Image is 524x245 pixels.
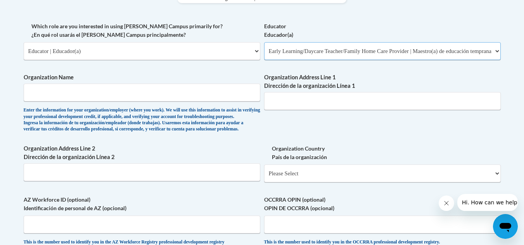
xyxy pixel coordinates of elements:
input: Metadata input [24,84,260,101]
label: Organization Address Line 1 Dirección de la organización Línea 1 [264,73,501,90]
input: Metadata input [24,163,260,181]
input: Metadata input [264,92,501,110]
label: Organization Address Line 2 Dirección de la organización Línea 2 [24,144,260,161]
label: Which role are you interested in using [PERSON_NAME] Campus primarily for? ¿En qué rol usarás el ... [24,22,260,39]
label: Organization Name [24,73,260,82]
label: OCCRRA OPIN (optional) OPIN DE OCCRRA (opcional) [264,195,501,212]
label: Educator Educador(a) [264,22,501,39]
iframe: Button to launch messaging window [493,214,518,239]
div: Enter the information for your organization/employer (where you work). We will use this informati... [24,107,260,133]
iframe: Close message [439,195,454,211]
label: AZ Workforce ID (optional) Identificación de personal de AZ (opcional) [24,195,260,212]
iframe: Message from company [457,194,518,211]
label: Organization Country País de la organización [264,144,501,161]
span: Hi. How can we help? [5,5,63,12]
